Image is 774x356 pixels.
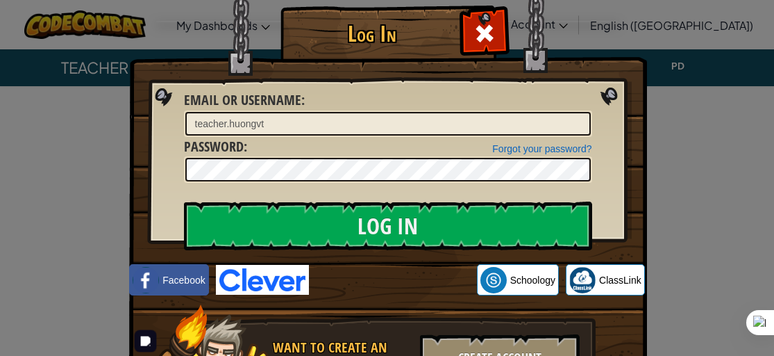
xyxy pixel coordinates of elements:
[599,273,641,287] span: ClassLink
[184,137,244,156] span: Password
[216,265,309,295] img: clever-logo-blue.png
[284,22,461,46] h1: Log In
[184,90,305,111] label: :
[184,137,247,157] label: :
[133,267,159,293] img: facebook_small.png
[162,273,205,287] span: Facebook
[184,90,301,109] span: Email or Username
[309,265,477,296] iframe: Sign in with Google Button
[184,202,592,250] input: Log In
[480,267,507,293] img: schoology.png
[492,143,591,154] a: Forgot your password?
[510,273,555,287] span: Schoology
[569,267,596,293] img: classlink-logo-small.png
